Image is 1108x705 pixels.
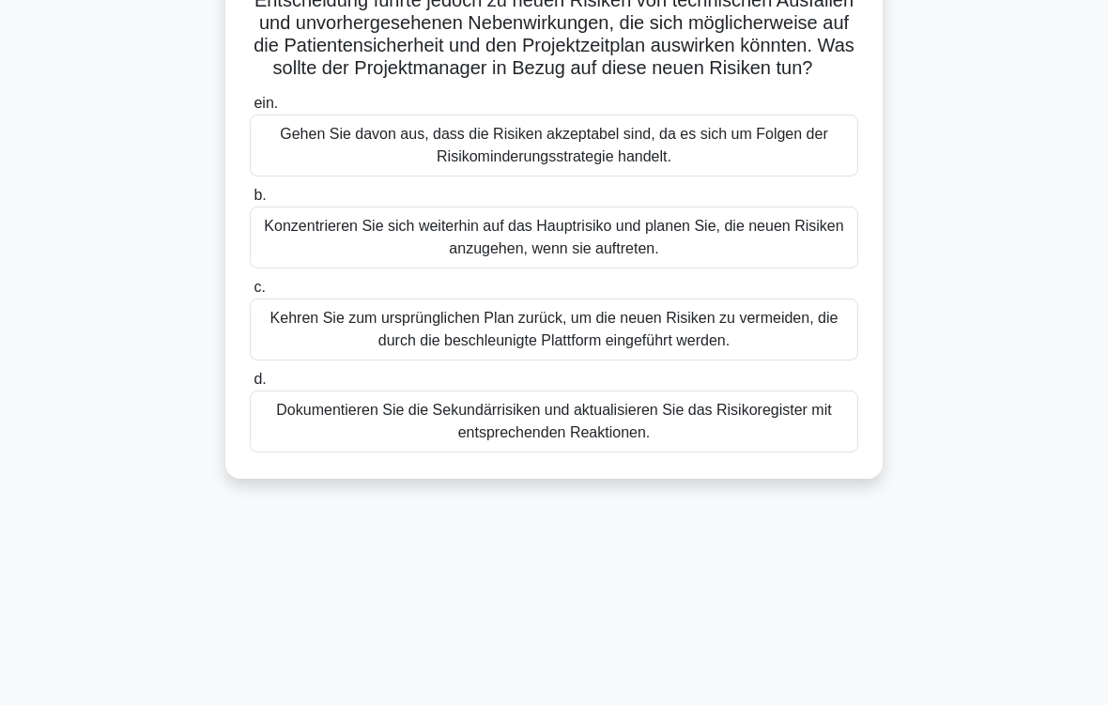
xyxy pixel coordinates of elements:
span: c. [254,279,265,295]
div: Dokumentieren Sie die Sekundärrisiken und aktualisieren Sie das Risikoregister mit entsprechenden... [250,391,858,452]
div: Kehren Sie zum ursprünglichen Plan zurück, um die neuen Risiken zu vermeiden, die durch die besch... [250,299,858,360]
div: Konzentrieren Sie sich weiterhin auf das Hauptrisiko und planen Sie, die neuen Risiken anzugehen,... [250,207,858,268]
span: b. [254,187,266,203]
div: Gehen Sie davon aus, dass die Risiken akzeptabel sind, da es sich um Folgen der Risikominderungss... [250,115,858,176]
span: d. [254,371,266,387]
span: ein. [254,95,278,111]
